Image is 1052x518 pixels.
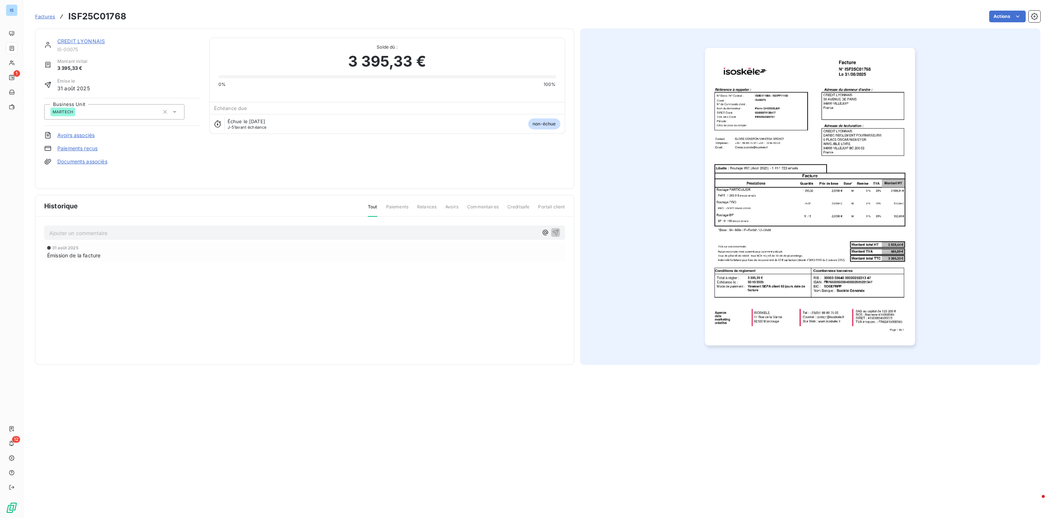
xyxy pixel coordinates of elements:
[218,81,226,88] span: 0%
[68,10,126,23] h3: ISF25C01768
[507,204,530,216] span: Creditsafe
[989,11,1026,22] button: Actions
[35,14,55,19] span: Factures
[57,132,95,139] a: Avoirs associés
[417,204,437,216] span: Relances
[57,145,98,152] a: Paiements reçus
[57,158,107,165] a: Documents associés
[228,125,236,130] span: J-51
[386,204,408,216] span: Paiements
[218,44,556,50] span: Solde dû :
[544,81,556,88] span: 100%
[52,246,79,250] span: 31 août 2025
[6,502,18,514] img: Logo LeanPay
[57,78,90,84] span: Émise le
[57,84,90,92] span: 31 août 2025
[57,38,105,44] a: CREDIT LYONNAIS
[44,201,78,211] span: Historique
[705,48,915,345] img: invoice_thumbnail
[35,13,55,20] a: Factures
[12,436,20,443] span: 12
[47,252,100,259] span: Émission de la facture
[445,204,458,216] span: Avoirs
[6,4,18,16] div: IS
[57,46,201,52] span: IS-00075
[228,118,265,124] span: Échue le [DATE]
[528,118,560,129] span: non-échue
[368,204,377,217] span: Tout
[57,65,87,72] span: 3 395,33 €
[538,204,565,216] span: Portail client
[53,110,73,114] span: MARTECH
[57,58,87,65] span: Montant initial
[1027,493,1045,511] iframe: Intercom live chat
[467,204,499,216] span: Commentaires
[228,125,267,129] span: avant échéance
[348,50,426,72] span: 3 395,33 €
[14,70,20,77] span: 1
[214,105,247,111] span: Échéance due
